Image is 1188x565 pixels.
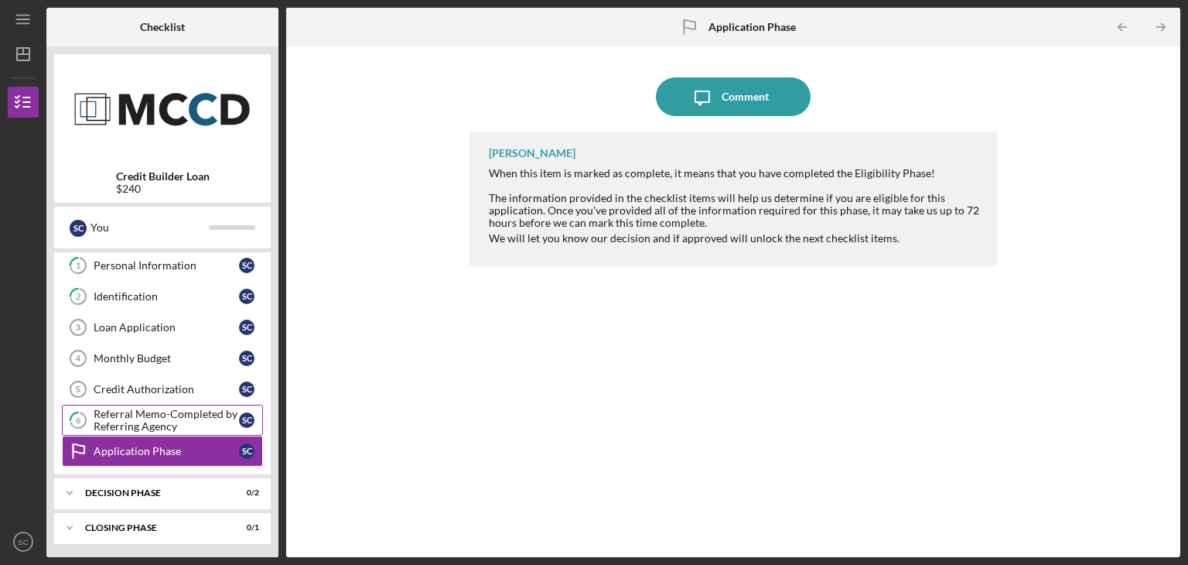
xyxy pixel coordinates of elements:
div: S C [239,351,254,366]
div: Loan Application [94,321,239,334]
a: Application PhaseSC [62,436,263,467]
div: S C [239,382,254,397]
div: $240 [116,183,210,195]
tspan: 5 [76,385,80,394]
img: Product logo [54,62,271,155]
tspan: 2 [76,292,80,302]
a: 5Credit AuthorizationSC [62,374,263,405]
a: 6Referral Memo-Completed by Referring AgencySC [62,405,263,436]
b: Application Phase [708,21,796,33]
div: Monthly Budget [94,352,239,365]
div: Comment [722,77,769,116]
b: Credit Builder Loan [116,170,210,183]
div: S C [239,258,254,273]
div: S C [239,289,254,304]
div: Personal Information [94,259,239,272]
div: Referral Memo-Completed by Referring Agency [94,408,239,433]
div: [PERSON_NAME] [489,147,575,159]
div: 0 / 1 [231,523,259,532]
div: Closing Phase [85,523,220,532]
button: Comment [656,77,811,116]
a: 1Personal InformationSC [62,250,263,281]
div: Identification [94,290,239,303]
b: Checklist [140,21,185,33]
div: Decision Phase [85,488,220,498]
tspan: 4 [76,354,81,363]
a: 3Loan ApplicationSC [62,312,263,343]
div: S C [70,220,87,237]
div: You [90,214,209,241]
div: 0 / 2 [231,488,259,498]
div: Application Phase [94,445,239,457]
div: S C [239,413,254,428]
p: We will let you know our decision and if approved will unlock the next checklist items. [489,230,981,247]
button: SC [8,526,39,557]
tspan: 6 [76,416,81,426]
a: 4Monthly BudgetSC [62,343,263,374]
tspan: 3 [76,323,80,332]
tspan: 1 [76,261,80,271]
div: When this item is marked as complete, it means that you have completed the Eligibility Phase! The... [489,167,981,247]
text: SC [18,538,28,546]
a: 2IdentificationSC [62,281,263,312]
div: Credit Authorization [94,383,239,395]
div: S C [239,443,254,459]
div: S C [239,320,254,335]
